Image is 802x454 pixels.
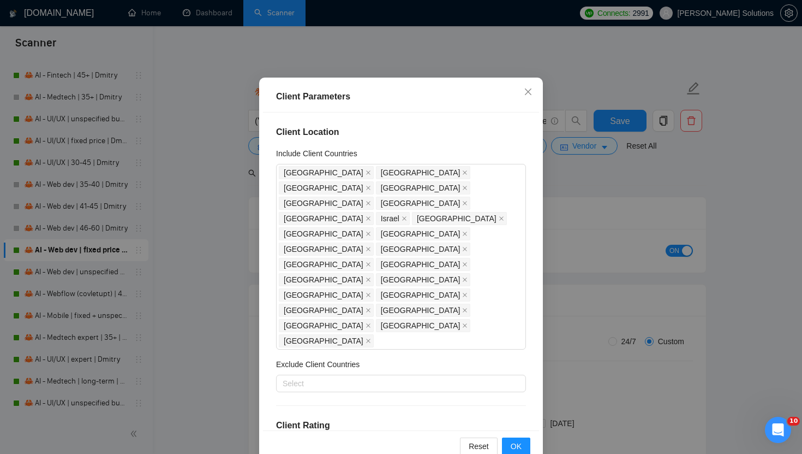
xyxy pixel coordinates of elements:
span: [GEOGRAPHIC_DATA] [381,258,460,270]
span: [GEOGRAPHIC_DATA] [284,228,363,240]
span: close [366,185,371,191]
span: close [366,338,371,344]
span: 10 [787,417,800,426]
span: close [462,277,468,282]
span: close [366,170,371,175]
span: Australia [376,181,471,194]
span: Italy [279,227,374,240]
span: close [462,246,468,252]
span: Denmark [376,243,471,256]
span: close [524,87,532,96]
span: [GEOGRAPHIC_DATA] [284,258,363,270]
span: [GEOGRAPHIC_DATA] [381,243,460,255]
span: United Arab Emirates [376,304,471,317]
iframe: Intercom live chat [765,417,791,443]
span: close [462,323,468,328]
span: Reset [469,440,489,452]
span: close [462,231,468,237]
span: Canada [279,181,374,194]
span: close [462,185,468,191]
span: close [366,201,371,206]
span: close [366,231,371,237]
span: Germany [279,197,374,210]
span: close [366,246,371,252]
span: close [366,308,371,313]
span: Hong Kong [279,304,374,317]
span: close [366,262,371,267]
button: Close [513,78,543,107]
span: close [499,216,504,221]
span: Sweden [279,243,374,256]
span: close [366,323,371,328]
span: close [462,170,468,175]
span: [GEOGRAPHIC_DATA] [381,228,460,240]
span: close [366,216,371,221]
span: Israel [381,213,399,225]
h5: Include Client Countries [276,148,357,160]
span: Estonia [279,273,374,286]
span: France [279,212,374,225]
span: [GEOGRAPHIC_DATA] [284,182,363,194]
h4: Client Rating [276,419,526,432]
span: close [366,277,371,282]
span: Netherlands [376,197,471,210]
span: Saudi Arabia [279,319,374,332]
span: Belgium [279,258,374,271]
span: Norway [376,273,471,286]
h5: Exclude Client Countries [276,358,360,370]
span: [GEOGRAPHIC_DATA] [284,167,363,179]
span: Qatar [376,319,471,332]
span: Austria [376,258,471,271]
div: Client Parameters [276,90,526,103]
span: [GEOGRAPHIC_DATA] [284,197,363,209]
span: [GEOGRAPHIC_DATA] [284,213,363,225]
span: [GEOGRAPHIC_DATA] [381,274,460,286]
span: close [462,308,468,313]
span: [GEOGRAPHIC_DATA] [381,304,460,316]
span: [GEOGRAPHIC_DATA] [381,182,460,194]
span: [GEOGRAPHIC_DATA] [284,320,363,332]
span: [GEOGRAPHIC_DATA] [284,304,363,316]
span: close [402,216,407,221]
span: [GEOGRAPHIC_DATA] [284,289,363,301]
span: Singapore [279,334,374,347]
span: close [366,292,371,298]
span: Portugal [279,288,374,302]
span: Ireland [376,227,471,240]
span: [GEOGRAPHIC_DATA] [381,197,460,209]
span: [GEOGRAPHIC_DATA] [284,274,363,286]
span: [GEOGRAPHIC_DATA] [284,243,363,255]
span: United Kingdom [376,166,471,179]
span: [GEOGRAPHIC_DATA] [284,335,363,347]
span: Switzerland [412,212,507,225]
span: close [462,292,468,298]
span: [GEOGRAPHIC_DATA] [381,289,460,301]
span: [GEOGRAPHIC_DATA] [417,213,496,225]
span: [GEOGRAPHIC_DATA] [381,320,460,332]
span: close [462,262,468,267]
span: close [462,201,468,206]
span: Israel [376,212,410,225]
h4: Client Location [276,126,526,139]
span: [GEOGRAPHIC_DATA] [381,167,460,179]
span: China [376,288,471,302]
span: OK [511,440,522,452]
span: United States [279,166,374,179]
